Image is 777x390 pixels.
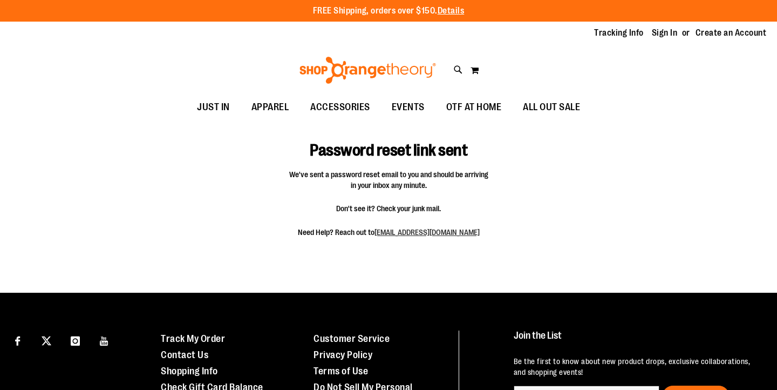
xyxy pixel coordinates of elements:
a: Track My Order [161,333,225,344]
span: ALL OUT SALE [523,95,580,119]
a: Visit our X page [37,331,56,349]
a: Sign In [652,27,678,39]
a: Details [438,6,465,16]
h1: Password reset link sent [263,125,515,160]
img: Twitter [42,336,51,346]
a: Privacy Policy [313,349,372,360]
img: Shop Orangetheory [298,57,438,84]
a: Contact Us [161,349,208,360]
span: OTF AT HOME [446,95,502,119]
p: FREE Shipping, orders over $150. [313,5,465,17]
span: ACCESSORIES [310,95,370,119]
span: JUST IN [197,95,230,119]
a: Visit our Youtube page [95,331,114,349]
span: Don't see it? Check your junk mail. [289,203,488,214]
a: Tracking Info [594,27,644,39]
span: APPAREL [251,95,289,119]
a: Shopping Info [161,366,218,376]
p: Be the first to know about new product drops, exclusive collaborations, and shopping events! [514,356,756,378]
a: Create an Account [696,27,767,39]
a: Customer Service [313,333,390,344]
a: Visit our Instagram page [66,331,85,349]
a: Terms of Use [313,366,368,376]
a: [EMAIL_ADDRESS][DOMAIN_NAME] [374,228,480,237]
span: EVENTS [392,95,425,119]
span: Need Help? Reach out to [289,227,488,238]
h4: Join the List [514,331,756,351]
a: Visit our Facebook page [8,331,27,349]
span: We've sent a password reset email to you and should be arriving in your inbox any minute. [289,169,488,191]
